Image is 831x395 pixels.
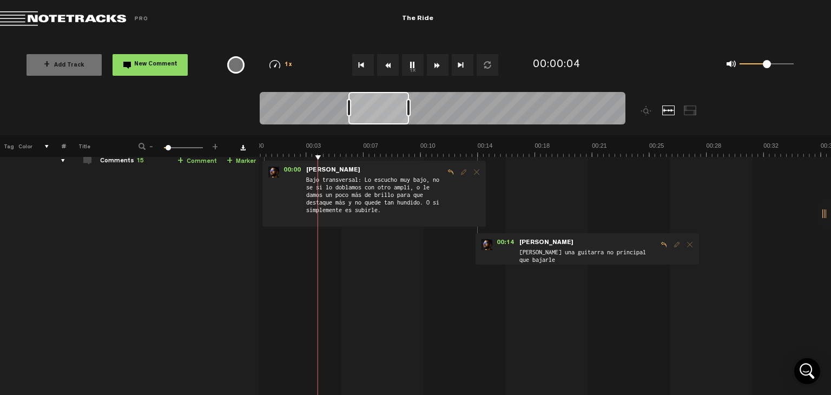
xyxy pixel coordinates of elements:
th: Title [66,135,124,157]
span: + [177,157,183,166]
button: Go to end [452,54,473,76]
button: Fast Forward [427,54,449,76]
button: New Comment [113,54,188,76]
div: comments [50,155,67,166]
span: 00:14 [492,239,518,250]
span: Reply to comment [444,168,457,176]
span: Delete comment [470,168,483,176]
img: ACg8ocK977NTqS9Q_OohrHqb9R53iITC7b-peL4rsalIc-c4e87znNV79Q=s96-c [268,167,279,177]
a: Comment [177,155,217,168]
span: + [211,142,220,148]
span: - [147,142,156,148]
a: Marker [227,155,256,168]
span: + [44,61,50,69]
div: Comments [100,157,144,166]
button: 1x [402,54,424,76]
div: {{ tooltip_message }} [227,56,245,74]
img: ACg8ocK977NTqS9Q_OohrHqb9R53iITC7b-peL4rsalIc-c4e87znNV79Q=s96-c [482,239,492,250]
th: Color [16,135,32,157]
button: Loop [477,54,498,76]
span: [PERSON_NAME] una guitarra no principal que bajarle [518,248,657,260]
span: Edit comment [670,241,683,248]
span: 00:00 [279,167,305,177]
div: 1x [255,60,307,69]
a: Download comments [240,145,246,150]
span: New Comment [134,62,177,68]
button: Go to beginning [352,54,374,76]
span: 1x [285,62,292,68]
span: [PERSON_NAME] [518,239,575,247]
span: Reply to comment [657,241,670,248]
div: Open Intercom Messenger [794,358,820,384]
img: speedometer.svg [269,60,280,69]
div: 00:00:04 [533,57,581,73]
span: Add Track [44,63,84,69]
th: # [49,135,66,157]
span: Delete comment [683,241,696,248]
span: [PERSON_NAME] [305,167,361,174]
span: Edit comment [457,168,470,176]
span: 15 [136,158,144,164]
button: Rewind [377,54,399,76]
span: + [227,157,233,166]
button: +Add Track [27,54,102,76]
span: Bajo transversal: Lo escucho muy bajo, no se si lo doblamos con otro ampli, o le damos un poco má... [305,175,444,222]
